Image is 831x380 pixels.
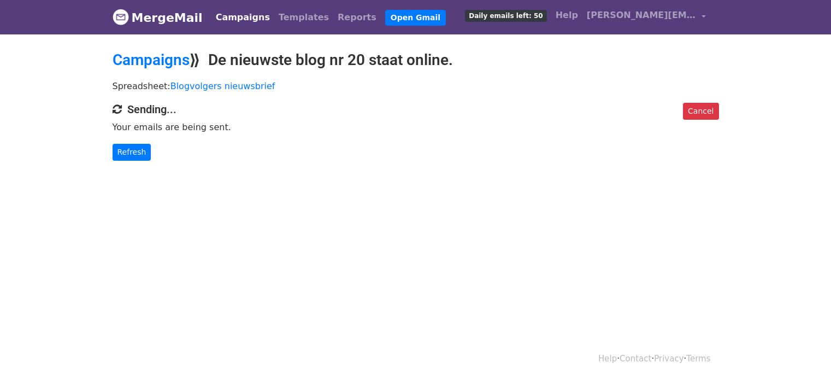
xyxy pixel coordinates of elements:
[211,7,274,28] a: Campaigns
[113,121,719,133] p: Your emails are being sent.
[113,6,203,29] a: MergeMail
[113,51,190,69] a: Campaigns
[620,354,651,364] a: Contact
[551,4,582,26] a: Help
[598,354,617,364] a: Help
[274,7,333,28] a: Templates
[686,354,710,364] a: Terms
[683,103,718,120] a: Cancel
[461,4,551,26] a: Daily emails left: 50
[113,51,719,69] h2: ⟫ De nieuwste blog nr 20 staat online.
[465,10,546,22] span: Daily emails left: 50
[113,9,129,25] img: MergeMail logo
[385,10,446,26] a: Open Gmail
[170,81,275,91] a: Blogvolgers nieuwsbrief
[113,103,719,116] h4: Sending...
[582,4,710,30] a: [PERSON_NAME][EMAIL_ADDRESS][DOMAIN_NAME]
[333,7,381,28] a: Reports
[587,9,696,22] span: [PERSON_NAME][EMAIL_ADDRESS][DOMAIN_NAME]
[654,354,683,364] a: Privacy
[113,144,151,161] a: Refresh
[113,80,719,92] p: Spreadsheet:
